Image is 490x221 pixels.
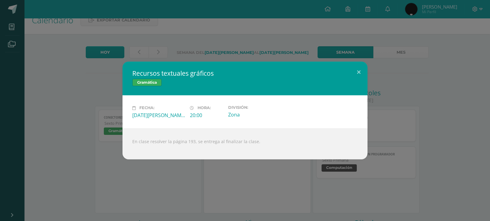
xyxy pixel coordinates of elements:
[190,112,223,119] div: 20:00
[139,106,154,110] span: Fecha:
[123,128,367,159] div: En clase resolver la página 193, se entrega al finalizar la clase.
[228,111,281,118] div: Zona
[350,62,367,82] button: Close (Esc)
[228,105,281,110] label: División:
[132,79,162,86] span: Gramática
[132,112,185,119] div: [DATE][PERSON_NAME]
[198,106,211,110] span: Hora:
[132,69,358,78] h2: Recursos textuales gráficos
